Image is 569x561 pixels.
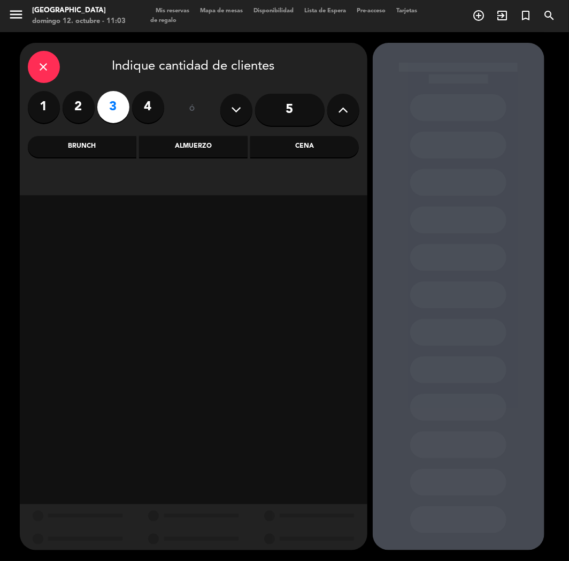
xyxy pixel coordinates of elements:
[8,6,24,26] button: menu
[195,8,248,14] span: Mapa de mesas
[132,91,164,123] label: 4
[28,136,136,157] div: Brunch
[32,16,126,27] div: domingo 12. octubre - 11:03
[37,60,50,73] i: close
[351,8,391,14] span: Pre-acceso
[175,91,210,128] div: ó
[8,6,24,22] i: menu
[32,5,126,16] div: [GEOGRAPHIC_DATA]
[28,51,359,83] div: Indique cantidad de clientes
[139,136,248,157] div: Almuerzo
[248,8,299,14] span: Disponibilidad
[472,9,485,22] i: add_circle_outline
[299,8,351,14] span: Lista de Espera
[150,8,195,14] span: Mis reservas
[97,91,129,123] label: 3
[28,91,60,123] label: 1
[519,9,532,22] i: turned_in_not
[496,9,509,22] i: exit_to_app
[250,136,359,157] div: Cena
[63,91,95,123] label: 2
[543,9,556,22] i: search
